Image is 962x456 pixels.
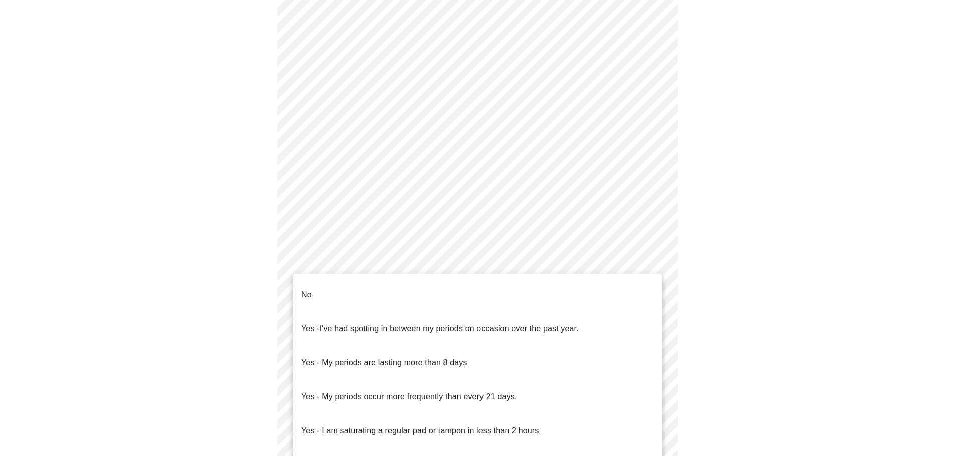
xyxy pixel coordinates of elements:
[301,357,467,369] p: Yes - My periods are lasting more than 8 days
[301,289,312,301] p: No
[320,324,579,333] span: I've had spotting in between my periods on occasion over the past year.
[301,425,539,437] p: Yes - I am saturating a regular pad or tampon in less than 2 hours
[301,391,517,403] p: Yes - My periods occur more frequently than every 21 days.
[301,323,579,335] p: Yes -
